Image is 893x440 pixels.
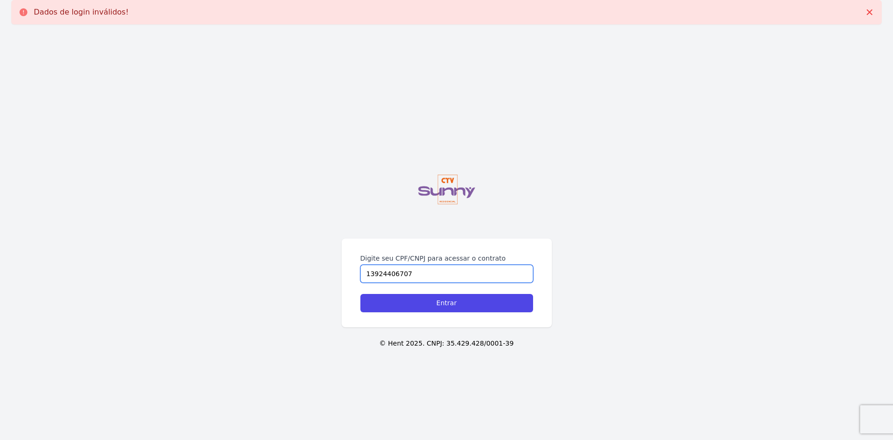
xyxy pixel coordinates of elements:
[395,155,498,224] img: logo%20sunny%20principal.png
[34,8,129,17] p: Dados de login inválidos!
[360,265,533,283] input: Digite seu CPF ou CNPJ
[360,254,533,263] label: Digite seu CPF/CNPJ para acessar o contrato
[360,294,533,312] input: Entrar
[15,339,878,348] p: © Hent 2025. CNPJ: 35.429.428/0001-39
